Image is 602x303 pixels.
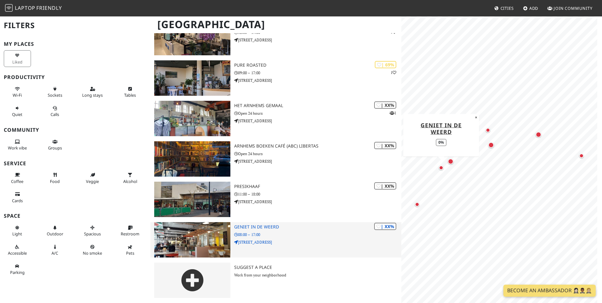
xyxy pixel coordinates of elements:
h3: Het Arnhems Gemaal [234,103,401,108]
a: Pure Roasted | 69% 1 Pure Roasted 09:00 – 17:00 [STREET_ADDRESS] [150,60,401,96]
a: Het Arnhems Gemaal | XX% 1 Het Arnhems Gemaal Open 24 hours [STREET_ADDRESS] [150,101,401,136]
div: Map marker [484,126,492,134]
div: | XX% [374,182,396,190]
button: Tables [117,84,144,100]
p: Work from your neighborhood [234,272,401,278]
button: Close popup [473,114,479,121]
span: Add [529,5,538,11]
div: Map marker [444,148,453,157]
div: Map marker [534,130,543,139]
button: Work vibe [4,136,31,153]
p: [STREET_ADDRESS] [234,239,401,245]
span: Coffee [11,179,23,184]
span: Accessible [8,250,27,256]
a: LaptopFriendly LaptopFriendly [5,3,62,14]
p: 1 [390,110,396,116]
h2: Filters [4,16,147,35]
img: Pure Roasted [154,60,230,96]
div: | 69% [375,61,396,68]
span: Join Community [554,5,593,11]
span: Video/audio calls [51,112,59,117]
span: Smoke free [83,250,102,256]
div: 0% [436,139,446,146]
span: Cities [501,5,514,11]
span: Work-friendly tables [124,92,136,98]
div: Map marker [447,157,455,166]
button: A/C [41,242,69,258]
button: No smoke [79,242,106,258]
h1: [GEOGRAPHIC_DATA] [152,16,400,33]
span: Restroom [121,231,139,237]
a: Arnhems Boeken Café (ABC) Libertas | XX% Arnhems Boeken Café (ABC) Libertas Open 24 hours [STREET... [150,141,401,177]
button: Accessible [4,242,31,258]
img: Presikhaaf [154,182,230,217]
h3: Suggest a Place [234,265,401,270]
p: Open 24 hours [234,110,401,116]
span: Laptop [15,4,35,11]
h3: Community [4,127,147,133]
p: 11:00 – 18:00 [234,191,401,197]
div: Map marker [413,201,421,208]
h3: Pure Roasted [234,63,401,68]
button: Spacious [79,222,106,239]
h3: Productivity [4,74,147,80]
a: Geniet in de Weerd | XX% Geniet in de Weerd 08:00 – 17:00 [STREET_ADDRESS] [150,222,401,258]
span: Natural light [12,231,22,237]
img: Arnhems Boeken Café (ABC) Libertas [154,141,230,177]
span: Spacious [84,231,101,237]
span: Outdoor area [47,231,63,237]
span: Friendly [36,4,62,11]
span: Parking [10,270,25,275]
img: gray-place-d2bdb4477600e061c01bd816cc0f2ef0cfcb1ca9e3ad78868dd16fb2af073a21.png [154,263,230,298]
button: Pets [117,242,144,258]
button: Parking [4,261,31,278]
div: | XX% [374,142,396,149]
span: Quiet [12,112,22,117]
p: 09:00 – 17:00 [234,70,401,76]
div: | XX% [374,223,396,230]
button: Long stays [79,84,106,100]
p: 1 [391,70,396,76]
a: Cities [492,3,516,14]
h3: Arnhems Boeken Café (ABC) Libertas [234,143,401,149]
span: Air conditioned [52,250,58,256]
button: Alcohol [117,170,144,186]
button: Sockets [41,84,69,100]
img: Het Arnhems Gemaal [154,101,230,136]
span: Power sockets [48,92,62,98]
span: Food [50,179,60,184]
a: Join Community [545,3,595,14]
a: Add [520,3,541,14]
span: Credit cards [12,198,23,203]
span: Long stays [82,92,103,98]
h3: Service [4,161,147,167]
p: 08:00 – 17:00 [234,232,401,238]
span: Veggie [86,179,99,184]
div: Map marker [578,152,585,160]
button: Outdoor [41,222,69,239]
div: Map marker [437,164,445,172]
a: Presikhaaf | XX% Presikhaaf 11:00 – 18:00 [STREET_ADDRESS] [150,182,401,217]
div: Map marker [487,141,495,149]
img: Geniet in de Weerd [154,222,230,258]
p: [STREET_ADDRESS] [234,199,401,205]
p: [STREET_ADDRESS] [234,158,401,164]
a: Geniet in de Weerd [421,121,462,135]
span: Pet friendly [126,250,134,256]
span: Alcohol [123,179,137,184]
button: Wi-Fi [4,84,31,100]
button: Veggie [79,170,106,186]
img: LaptopFriendly [5,4,13,12]
button: Food [41,170,69,186]
span: Group tables [48,145,62,151]
button: Cards [4,189,31,206]
button: Calls [41,103,69,120]
p: [STREET_ADDRESS] [234,118,401,124]
p: [STREET_ADDRESS] [234,77,401,83]
button: Light [4,222,31,239]
span: Stable Wi-Fi [13,92,22,98]
div: | XX% [374,101,396,109]
h3: My Places [4,41,147,47]
h3: Space [4,213,147,219]
button: Quiet [4,103,31,120]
